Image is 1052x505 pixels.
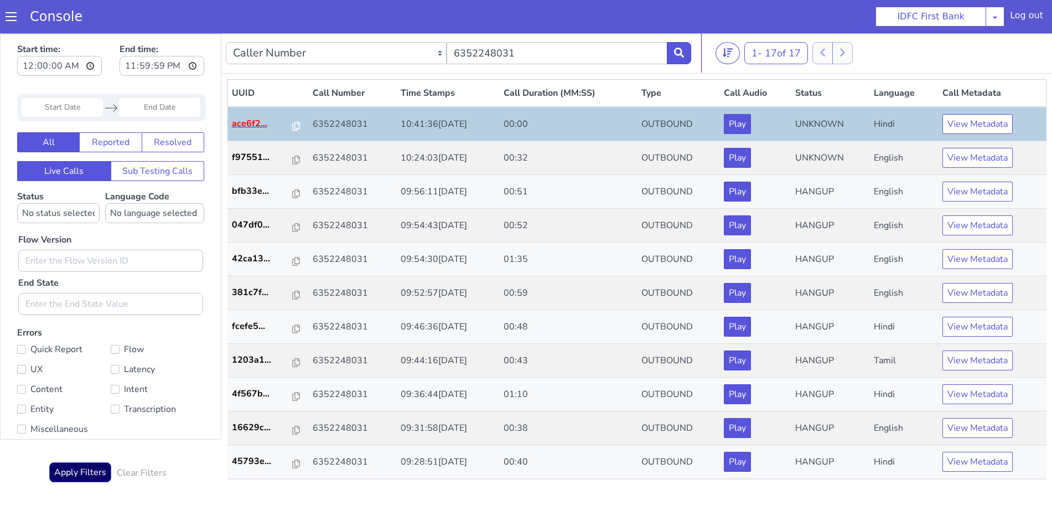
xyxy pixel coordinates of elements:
[396,142,499,176] td: 09:56:11[DATE]
[111,128,205,148] button: Sub Testing Calls
[791,311,869,344] td: HANGUP
[1010,9,1043,27] div: Log out
[232,388,293,401] p: 16629c...
[499,243,637,277] td: 00:59
[17,23,102,43] input: Start time:
[869,344,937,378] td: Hindi
[942,351,1013,371] button: View Metadata
[227,47,308,74] th: UUID
[232,151,304,164] a: bfb33e...
[719,47,791,74] th: Call Audio
[308,209,396,243] td: 6352248031
[869,243,937,277] td: English
[17,328,111,344] label: UX
[724,216,751,236] button: Play
[942,284,1013,303] button: View Metadata
[396,176,499,209] td: 09:54:43[DATE]
[744,9,808,31] button: 1- 17of 17
[17,128,111,148] button: Live Calls
[18,217,203,239] input: Enter the Flow Version ID
[308,344,396,378] td: 6352248031
[117,435,167,445] h6: Clear Filters
[232,320,304,333] a: 1203a1...
[637,47,719,74] th: Type
[724,385,751,405] button: Play
[869,446,937,480] td: English
[232,252,293,266] p: 381c7f...
[942,216,1013,236] button: View Metadata
[791,47,869,74] th: Status
[308,176,396,209] td: 6352248031
[724,284,751,303] button: Play
[17,170,100,190] select: Status
[232,151,293,164] p: bfb33e...
[875,7,986,27] button: IDFC First Bank
[232,421,304,435] a: 45793e...
[308,243,396,277] td: 6352248031
[637,344,719,378] td: OUTBOUND
[942,115,1013,135] button: View Metadata
[18,243,59,256] label: End State
[308,446,396,480] td: 6352248031
[232,354,293,367] p: 4f567b...
[724,419,751,439] button: Play
[869,74,937,108] td: Hindi
[765,13,801,27] span: 17 of 17
[105,157,204,190] label: Language Code
[232,219,304,232] a: 42ca13...
[111,348,204,364] label: Intent
[396,74,499,108] td: 10:41:36[DATE]
[499,74,637,108] td: 00:00
[637,277,719,311] td: OUTBOUND
[499,378,637,412] td: 00:38
[499,277,637,311] td: 00:48
[232,84,304,97] a: ace6f2...
[79,99,142,119] button: Reported
[17,348,111,364] label: Content
[637,74,719,108] td: OUTBOUND
[308,412,396,446] td: 6352248031
[232,354,304,367] a: 4f567b...
[308,47,396,74] th: Call Number
[17,293,204,406] label: Errors
[637,311,719,344] td: OUTBOUND
[111,328,204,344] label: Latency
[499,446,637,480] td: 00:38
[396,311,499,344] td: 09:44:16[DATE]
[17,6,102,46] label: Start time:
[396,378,499,412] td: 09:31:58[DATE]
[232,117,293,131] p: f97551...
[942,250,1013,270] button: View Metadata
[308,378,396,412] td: 6352248031
[499,108,637,142] td: 00:32
[396,277,499,311] td: 09:46:36[DATE]
[637,446,719,480] td: OUTBOUND
[232,185,293,198] p: 047df0...
[232,421,293,435] p: 45793e...
[111,368,204,384] label: Transcription
[724,317,751,337] button: Play
[942,148,1013,168] button: View Metadata
[232,286,293,300] p: fcefe5...
[938,47,1046,74] th: Call Metadata
[942,317,1013,337] button: View Metadata
[869,277,937,311] td: Hindi
[724,148,751,168] button: Play
[17,308,111,324] label: Quick Report
[49,429,111,449] button: Apply Filters
[396,412,499,446] td: 09:28:51[DATE]
[499,142,637,176] td: 00:51
[18,200,71,213] label: Flow Version
[232,320,293,333] p: 1203a1...
[637,142,719,176] td: OUTBOUND
[142,99,204,119] button: Resolved
[869,47,937,74] th: Language
[17,368,111,384] label: Entity
[791,176,869,209] td: HANGUP
[869,378,937,412] td: English
[232,286,304,300] a: fcefe5...
[869,176,937,209] td: English
[396,47,499,74] th: Time Stamps
[791,142,869,176] td: HANGUP
[232,185,304,198] a: 047df0...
